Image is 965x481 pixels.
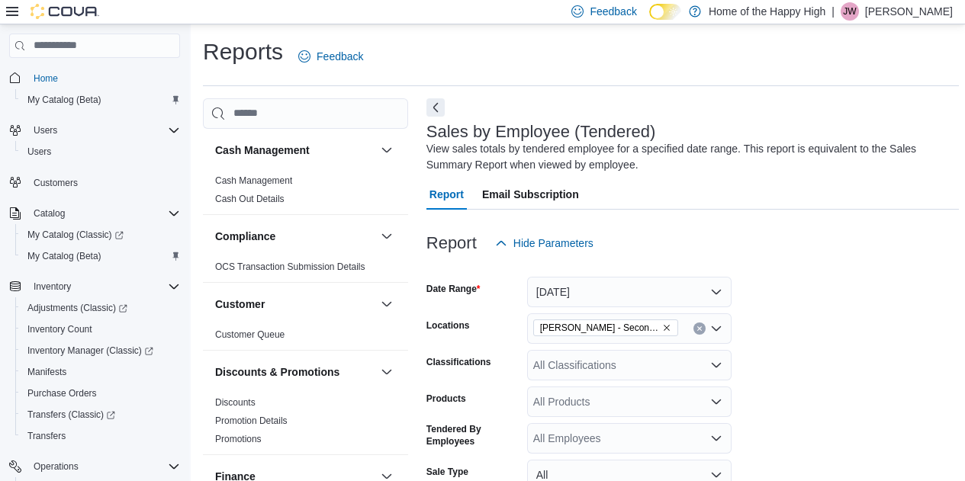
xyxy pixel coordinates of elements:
[710,396,722,408] button: Open list of options
[27,277,77,296] button: Inventory
[21,247,108,265] a: My Catalog (Beta)
[215,329,285,341] span: Customer Queue
[843,2,856,21] span: JW
[203,258,408,282] div: Compliance
[3,456,186,477] button: Operations
[215,433,262,445] span: Promotions
[215,415,288,427] span: Promotion Details
[215,143,310,158] h3: Cash Management
[21,406,180,424] span: Transfers (Classic)
[215,194,285,204] a: Cash Out Details
[21,226,130,244] a: My Catalog (Classic)
[215,396,256,409] span: Discounts
[649,20,650,21] span: Dark Mode
[215,175,292,186] a: Cash Management
[426,356,491,368] label: Classifications
[27,69,180,88] span: Home
[865,2,953,21] p: [PERSON_NAME]
[215,364,375,380] button: Discounts & Promotions
[27,94,101,106] span: My Catalog (Beta)
[27,250,101,262] span: My Catalog (Beta)
[15,404,186,425] a: Transfers (Classic)
[3,276,186,297] button: Inventory
[15,319,186,340] button: Inventory Count
[15,361,186,383] button: Manifests
[27,277,180,296] span: Inventory
[15,297,186,319] a: Adjustments (Classic)
[513,236,593,251] span: Hide Parameters
[215,329,285,340] a: Customer Queue
[21,320,98,338] a: Inventory Count
[27,323,92,335] span: Inventory Count
[21,427,72,445] a: Transfers
[426,98,445,117] button: Next
[426,319,470,332] label: Locations
[3,67,186,89] button: Home
[426,234,477,252] h3: Report
[27,204,71,223] button: Catalog
[34,460,79,473] span: Operations
[15,383,186,404] button: Purchase Orders
[15,425,186,447] button: Transfers
[215,229,275,244] h3: Compliance
[27,430,66,442] span: Transfers
[34,72,58,85] span: Home
[710,359,722,371] button: Open list of options
[34,281,71,293] span: Inventory
[215,143,375,158] button: Cash Management
[21,226,180,244] span: My Catalog (Classic)
[27,69,64,88] a: Home
[27,409,115,421] span: Transfers (Classic)
[27,366,66,378] span: Manifests
[215,193,285,205] span: Cash Out Details
[489,228,600,258] button: Hide Parameters
[34,124,57,136] span: Users
[292,41,369,72] a: Feedback
[426,123,656,141] h3: Sales by Employee (Tendered)
[426,283,481,295] label: Date Range
[540,320,659,335] span: [PERSON_NAME] - Second Ave - Prairie Records
[710,322,722,335] button: Open list of options
[27,121,63,139] button: Users
[378,295,396,313] button: Customer
[215,364,339,380] h3: Discounts & Promotions
[21,143,57,161] a: Users
[15,340,186,361] a: Inventory Manager (Classic)
[3,172,186,194] button: Customers
[21,299,180,317] span: Adjustments (Classic)
[215,229,375,244] button: Compliance
[426,141,951,173] div: View sales totals by tendered employee for a specified date range. This report is equivalent to t...
[34,177,78,189] span: Customers
[27,174,84,192] a: Customers
[27,387,97,399] span: Purchase Orders
[27,457,180,476] span: Operations
[31,4,99,19] img: Cova
[317,49,363,64] span: Feedback
[21,406,121,424] a: Transfers (Classic)
[34,207,65,220] span: Catalog
[21,384,180,402] span: Purchase Orders
[203,37,283,67] h1: Reports
[21,363,180,381] span: Manifests
[215,175,292,187] span: Cash Management
[21,342,180,360] span: Inventory Manager (Classic)
[27,302,127,314] span: Adjustments (Classic)
[590,4,636,19] span: Feedback
[21,384,103,402] a: Purchase Orders
[482,179,579,210] span: Email Subscription
[429,179,464,210] span: Report
[21,299,133,317] a: Adjustments (Classic)
[15,224,186,245] a: My Catalog (Classic)
[832,2,835,21] p: |
[215,297,375,312] button: Customer
[215,397,256,408] a: Discounts
[21,342,159,360] a: Inventory Manager (Classic)
[27,345,153,357] span: Inventory Manager (Classic)
[3,203,186,224] button: Catalog
[709,2,825,21] p: Home of the Happy High
[27,457,85,476] button: Operations
[693,322,706,335] button: Clear input
[215,261,365,272] a: OCS Transaction Submission Details
[203,393,408,454] div: Discounts & Promotions
[21,143,180,161] span: Users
